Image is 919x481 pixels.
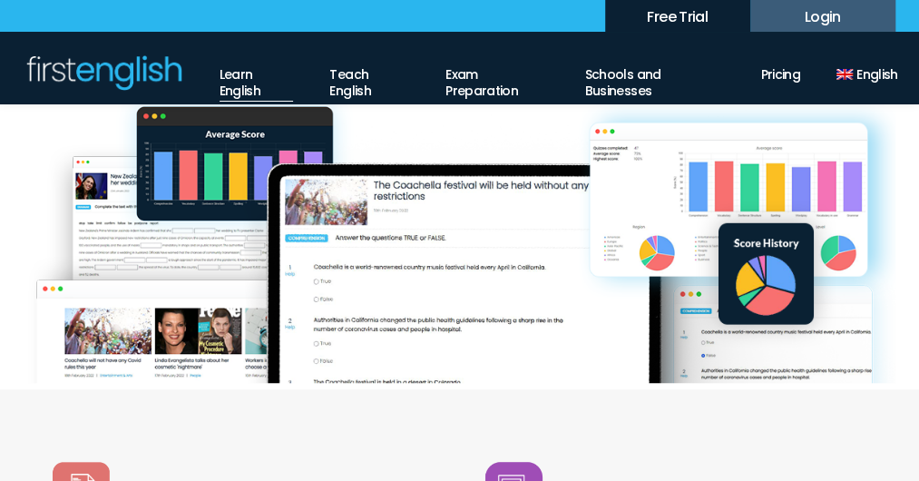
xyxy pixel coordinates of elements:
a: Pricing [760,54,800,84]
a: Schools and Businesses [584,54,724,101]
a: Learn English [220,54,294,102]
a: Teach English [329,54,409,101]
img: first-english-learn-english-desktop-graphic.png [24,103,895,383]
a: Exam Preparation [445,54,548,101]
a: English [836,54,895,84]
span: English [856,66,898,83]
